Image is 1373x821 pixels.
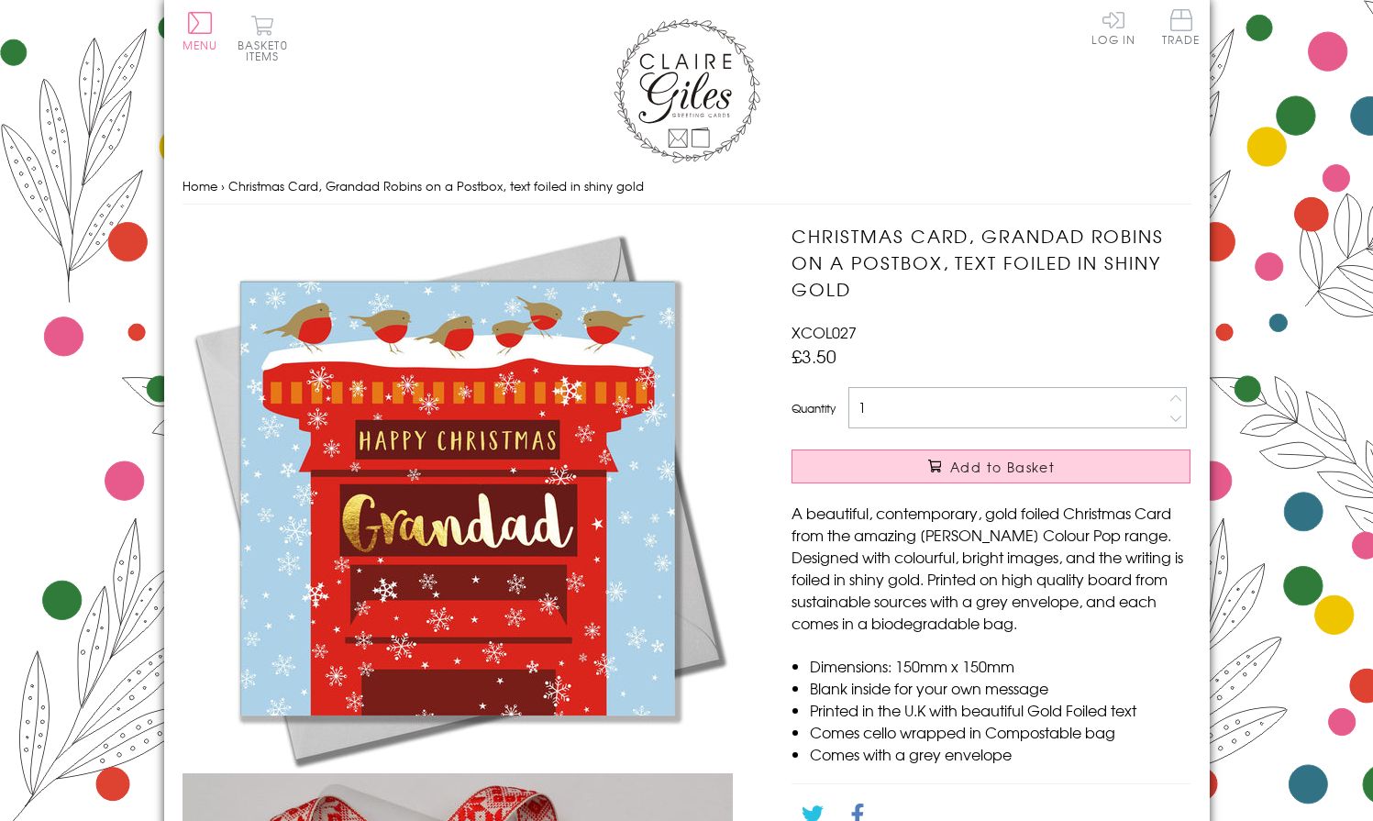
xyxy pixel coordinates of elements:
span: › [221,177,225,194]
span: 0 items [246,37,288,64]
img: Claire Giles Greetings Cards [614,18,760,163]
span: Trade [1162,9,1201,45]
button: Basket0 items [238,15,288,61]
h1: Christmas Card, Grandad Robins on a Postbox, text foiled in shiny gold [792,223,1190,302]
span: Add to Basket [950,458,1055,476]
li: Comes with a grey envelope [810,743,1190,765]
a: Home [183,177,217,194]
li: Comes cello wrapped in Compostable bag [810,721,1190,743]
li: Printed in the U.K with beautiful Gold Foiled text [810,699,1190,721]
button: Add to Basket [792,449,1190,483]
label: Quantity [792,400,836,416]
button: Menu [183,12,218,50]
span: Christmas Card, Grandad Robins on a Postbox, text foiled in shiny gold [228,177,644,194]
a: Trade [1162,9,1201,49]
nav: breadcrumbs [183,168,1191,205]
img: Christmas Card, Grandad Robins on a Postbox, text foiled in shiny gold [183,223,733,773]
span: Menu [183,37,218,53]
a: Log In [1091,9,1135,45]
p: A beautiful, contemporary, gold foiled Christmas Card from the amazing [PERSON_NAME] Colour Pop r... [792,502,1190,634]
li: Blank inside for your own message [810,677,1190,699]
span: XCOL027 [792,321,857,343]
li: Dimensions: 150mm x 150mm [810,655,1190,677]
span: £3.50 [792,343,836,369]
